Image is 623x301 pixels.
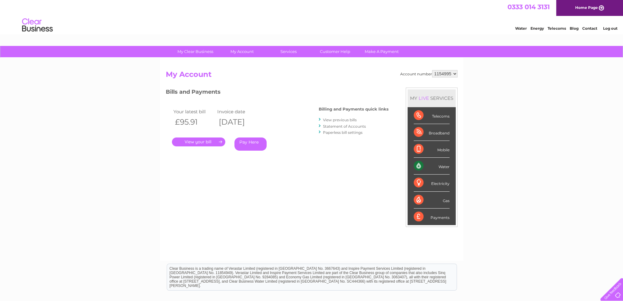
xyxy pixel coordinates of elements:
[263,46,314,57] a: Services
[414,175,450,191] div: Electricity
[414,141,450,158] div: Mobile
[414,107,450,124] div: Telecoms
[515,26,527,31] a: Water
[548,26,566,31] a: Telecoms
[400,70,458,77] div: Account number
[414,158,450,175] div: Water
[166,88,389,98] h3: Bills and Payments
[22,16,53,35] img: logo.png
[216,107,260,116] td: Invoice date
[408,89,456,107] div: MY SERVICES
[323,124,366,129] a: Statement of Accounts
[234,137,267,151] a: Pay Here
[356,46,407,57] a: Make A Payment
[507,3,550,11] a: 0333 014 3131
[217,46,267,57] a: My Account
[172,116,216,128] th: £95.91
[530,26,544,31] a: Energy
[167,3,457,30] div: Clear Business is a trading name of Verastar Limited (registered in [GEOGRAPHIC_DATA] No. 3667643...
[310,46,360,57] a: Customer Help
[414,209,450,225] div: Payments
[170,46,221,57] a: My Clear Business
[172,107,216,116] td: Your latest bill
[319,107,389,111] h4: Billing and Payments quick links
[172,137,225,146] a: .
[166,70,458,82] h2: My Account
[216,116,260,128] th: [DATE]
[417,95,430,101] div: LIVE
[414,124,450,141] div: Broadband
[582,26,597,31] a: Contact
[323,118,357,122] a: View previous bills
[603,26,617,31] a: Log out
[570,26,579,31] a: Blog
[323,130,363,135] a: Paperless bill settings
[414,192,450,209] div: Gas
